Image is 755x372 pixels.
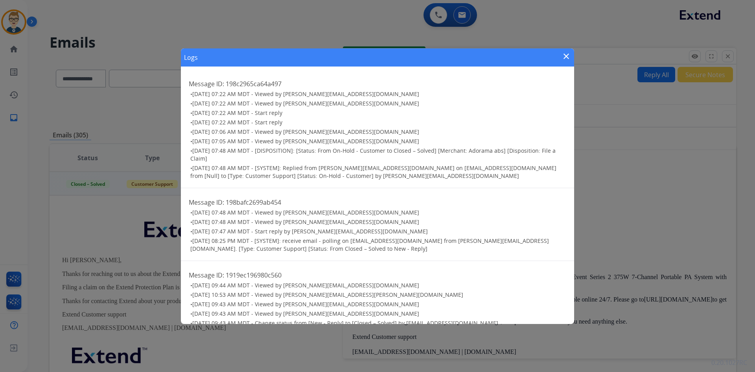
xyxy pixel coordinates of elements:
[190,319,566,327] h3: •
[192,118,282,126] span: [DATE] 07:22 AM MDT - Start reply
[190,237,566,253] h3: •
[189,80,224,88] span: Message ID:
[192,128,419,135] span: [DATE] 07:06 AM MDT - Viewed by [PERSON_NAME][EMAIL_ADDRESS][DOMAIN_NAME]
[192,209,419,216] span: [DATE] 07:48 AM MDT - Viewed by [PERSON_NAME][EMAIL_ADDRESS][DOMAIN_NAME]
[190,118,566,126] h3: •
[192,310,419,317] span: [DATE] 09:43 AM MDT - Viewed by [PERSON_NAME][EMAIL_ADDRESS][DOMAIN_NAME]
[190,310,566,318] h3: •
[192,218,419,226] span: [DATE] 07:48 AM MDT - Viewed by [PERSON_NAME][EMAIL_ADDRESS][DOMAIN_NAME]
[190,100,566,107] h3: •
[190,147,566,163] h3: •
[190,237,549,252] span: [DATE] 08:25 PM MDT - [SYSTEM]: receive email - polling on [EMAIL_ADDRESS][DOMAIN_NAME] from [PER...
[711,358,747,367] p: 0.20.1027RC
[190,291,566,299] h3: •
[226,80,282,88] span: 198c2965ca64a497
[189,271,224,279] span: Message ID:
[192,291,463,298] span: [DATE] 10:53 AM MDT - Viewed by [PERSON_NAME][EMAIL_ADDRESS][PERSON_NAME][DOMAIN_NAME]
[226,198,281,207] span: 198bafc2699ab454
[226,271,282,279] span: 1919ec196980c560
[190,209,566,217] h3: •
[192,319,498,327] span: [DATE] 09:43 AM MDT - Change status from [New - Reply] to [Closed – Solved] by [EMAIL_ADDRESS][DO...
[189,198,224,207] span: Message ID:
[562,52,571,61] mat-icon: close
[190,164,566,180] h3: •
[190,228,566,235] h3: •
[190,128,566,136] h3: •
[192,228,428,235] span: [DATE] 07:47 AM MDT - Start reply by [PERSON_NAME][EMAIL_ADDRESS][DOMAIN_NAME]
[184,53,198,62] h1: Logs
[190,137,566,145] h3: •
[190,90,566,98] h3: •
[190,281,566,289] h3: •
[192,281,419,289] span: [DATE] 09:44 AM MDT - Viewed by [PERSON_NAME][EMAIL_ADDRESS][DOMAIN_NAME]
[192,100,419,107] span: [DATE] 07:22 AM MDT - Viewed by [PERSON_NAME][EMAIL_ADDRESS][DOMAIN_NAME]
[190,109,566,117] h3: •
[190,164,556,180] span: [DATE] 07:48 AM MDT - [SYSTEM]: Replied from [PERSON_NAME][EMAIL_ADDRESS][DOMAIN_NAME] on [EMAIL_...
[190,147,556,162] span: [DATE] 07:48 AM MDT - [DISPOSITION]: [Status: From On-Hold - Customer to Closed – Solved] [Mercha...
[192,90,419,98] span: [DATE] 07:22 AM MDT - Viewed by [PERSON_NAME][EMAIL_ADDRESS][DOMAIN_NAME]
[192,137,419,145] span: [DATE] 07:05 AM MDT - Viewed by [PERSON_NAME][EMAIL_ADDRESS][DOMAIN_NAME]
[192,300,419,308] span: [DATE] 09:43 AM MDT - Viewed by [PERSON_NAME][EMAIL_ADDRESS][DOMAIN_NAME]
[190,300,566,308] h3: •
[192,109,282,117] span: [DATE] 07:22 AM MDT - Start reply
[190,218,566,226] h3: •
